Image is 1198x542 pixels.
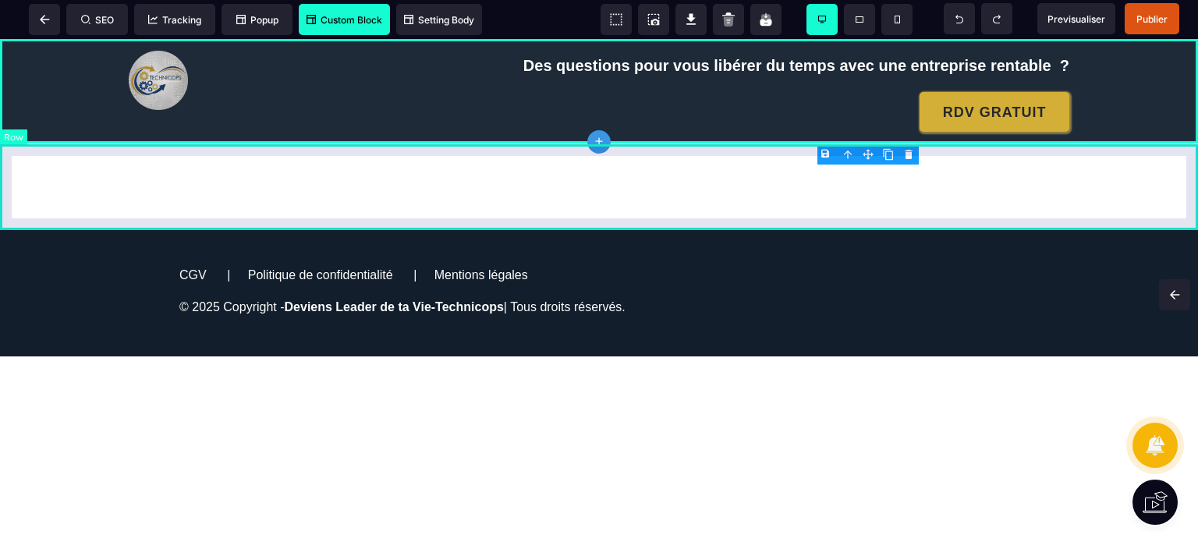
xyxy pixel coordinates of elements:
span: Custom Block [307,14,382,26]
span: Previsualiser [1047,13,1105,25]
span: Publier [1136,13,1168,25]
span: Setting Body [404,14,474,26]
span: Popup [236,14,278,26]
span: Screenshot [638,4,669,35]
div: © 2025 Copyright - | Tous droits réservés. [179,258,732,278]
div: Des questions pour vous libérer du temps avec une entreprise rentable ? [471,16,1069,37]
img: de3acc9ae0b61ea228ad65d4f8de8e4c_logo_technicops_3.png [129,12,188,71]
button: RDV GRATUIT [920,53,1069,93]
span: Tracking [148,14,201,26]
span: View components [601,4,632,35]
div: CGV | Politique de confidentialité | Mentions légales [179,229,732,243]
span: Preview [1037,3,1115,34]
b: Deviens Leader de ta Vie-Technicops [285,261,504,275]
span: SEO [81,14,114,26]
